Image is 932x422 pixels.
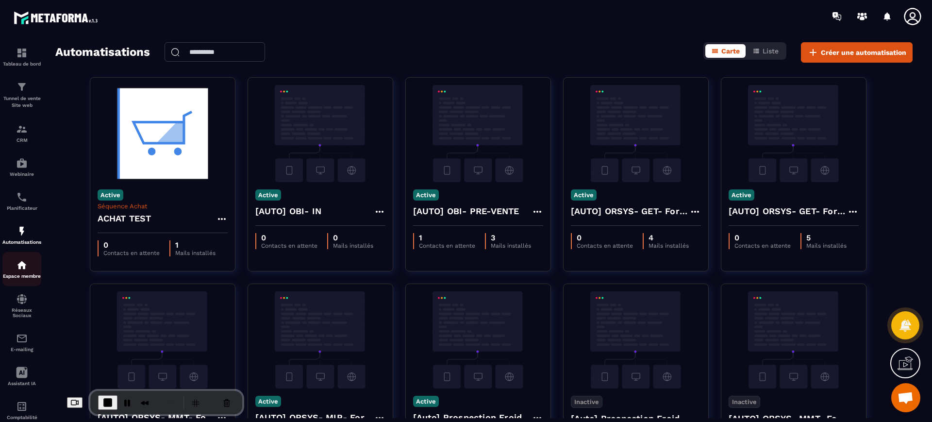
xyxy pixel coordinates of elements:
[255,189,281,201] p: Active
[413,204,519,218] h4: [AUTO] OBI- PRE-VENTE
[571,396,602,408] p: Inactive
[2,171,41,177] p: Webinaire
[255,291,385,388] img: automation-background
[649,233,689,242] p: 4
[333,242,373,249] p: Mails installés
[2,252,41,286] a: automationsautomationsEspace membre
[413,396,439,407] p: Active
[98,291,228,388] img: automation-background
[734,233,791,242] p: 0
[413,291,543,388] img: automation-background
[333,233,373,242] p: 0
[16,157,28,169] img: automations
[806,242,847,249] p: Mails installés
[2,116,41,150] a: formationformationCRM
[2,415,41,420] p: Comptabilité
[729,291,859,388] img: automation-background
[729,204,847,218] h4: [AUTO] ORSYS- GET- Formation
[175,240,216,250] p: 1
[2,273,41,279] p: Espace membre
[491,242,531,249] p: Mails installés
[2,286,41,325] a: social-networksocial-networkRéseaux Sociaux
[98,85,228,182] img: automation-background
[419,233,475,242] p: 1
[891,383,920,412] div: Ouvrir le chat
[2,307,41,318] p: Réseaux Sociaux
[255,85,385,182] img: automation-background
[2,137,41,143] p: CRM
[729,189,754,201] p: Active
[255,204,322,218] h4: [AUTO] OBI- IN
[2,347,41,352] p: E-mailing
[413,85,543,182] img: automation-background
[729,85,859,182] img: automation-background
[16,401,28,412] img: accountant
[419,242,475,249] p: Contacts en attente
[16,81,28,93] img: formation
[577,233,633,242] p: 0
[801,42,913,63] button: Créer une automatisation
[2,359,41,393] a: Assistant IA
[175,250,216,256] p: Mails installés
[571,85,701,182] img: automation-background
[16,123,28,135] img: formation
[98,203,228,210] p: Séquence Achat
[2,381,41,386] p: Assistant IA
[16,47,28,59] img: formation
[491,233,531,242] p: 3
[16,225,28,237] img: automations
[98,189,123,201] p: Active
[734,242,791,249] p: Contacts en attente
[413,189,439,201] p: Active
[55,42,150,63] h2: Automatisations
[255,396,281,407] p: Active
[16,293,28,305] img: social-network
[2,61,41,67] p: Tableau de bord
[571,204,689,218] h4: [AUTO] ORSYS- GET- Formation - Copy
[806,233,847,242] p: 5
[571,189,597,201] p: Active
[721,47,740,55] span: Carte
[2,74,41,116] a: formationformationTunnel de vente Site web
[261,242,317,249] p: Contacts en attente
[16,191,28,203] img: scheduler
[2,325,41,359] a: emailemailE-mailing
[747,44,784,58] button: Liste
[103,240,160,250] p: 0
[763,47,779,55] span: Liste
[2,205,41,211] p: Planificateur
[16,259,28,271] img: automations
[571,291,701,388] img: automation-background
[2,150,41,184] a: automationsautomationsWebinaire
[2,184,41,218] a: schedulerschedulerPlanificateur
[16,333,28,344] img: email
[2,239,41,245] p: Automatisations
[729,396,760,408] p: Inactive
[705,44,746,58] button: Carte
[577,242,633,249] p: Contacts en attente
[98,212,151,225] h4: ACHAT TEST
[2,40,41,74] a: formationformationTableau de bord
[14,9,101,27] img: logo
[261,233,317,242] p: 0
[2,218,41,252] a: automationsautomationsAutomatisations
[649,242,689,249] p: Mails installés
[103,250,160,256] p: Contacts en attente
[821,48,906,57] span: Créer une automatisation
[2,95,41,109] p: Tunnel de vente Site web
